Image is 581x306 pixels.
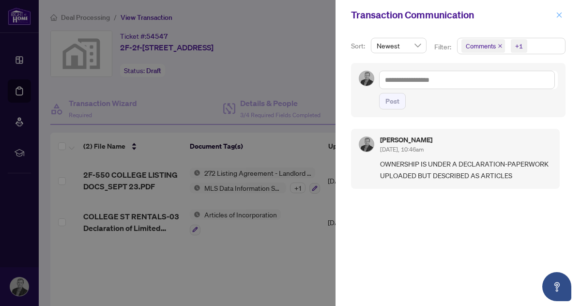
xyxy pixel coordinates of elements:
img: Profile Icon [359,71,374,86]
span: close [498,44,503,48]
span: Comments [466,41,496,51]
div: +1 [515,41,523,51]
h5: [PERSON_NAME] [380,137,432,143]
button: Open asap [542,272,571,301]
span: Comments [461,39,505,53]
span: Newest [377,38,421,53]
button: Post [379,93,406,109]
img: Profile Icon [359,137,374,152]
span: close [556,12,563,18]
p: Filter: [434,42,453,52]
span: OWNERSHIP IS UNDER A DECLARATION-PAPERWORK UPLOADED BUT DESCRIBED AS ARTICLES [380,158,552,181]
span: [DATE], 10:46am [380,146,424,153]
p: Sort: [351,41,367,51]
div: Transaction Communication [351,8,553,22]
